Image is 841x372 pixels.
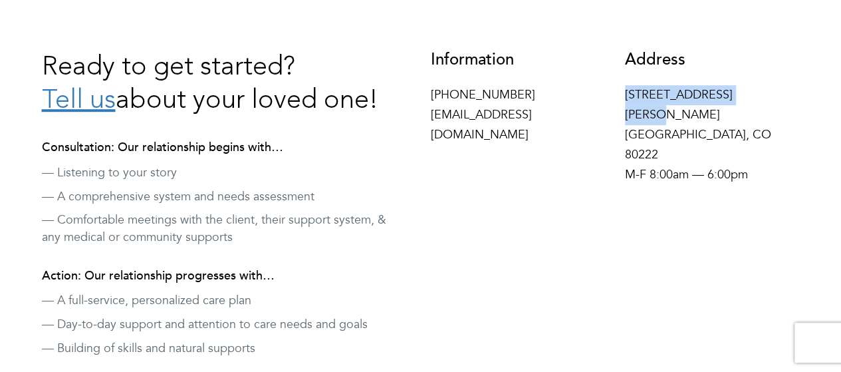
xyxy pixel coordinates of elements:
[42,212,411,246] p: — Comfortable meetings with the client, their support system, & any medical or community supports
[42,88,116,114] a: Tell us
[42,270,411,283] h4: Action: Our relationship progresses with…
[431,51,606,69] h3: Information
[42,141,411,154] h4: Consultation: Our relationship begins with…
[431,85,606,145] p: [PHONE_NUMBER] [EMAIL_ADDRESS][DOMAIN_NAME]
[42,316,411,333] p: — Day-to-day support and attention to care needs and goals
[42,188,411,206] p: — A comprehensive system and needs assessment
[42,292,411,309] p: — A full-service, personalized care plan
[625,85,800,185] p: [STREET_ADDRESS][PERSON_NAME] [GEOGRAPHIC_DATA], CO 80222 M-F 8:00am — 6:00pm
[42,340,411,357] p: — Building of skills and natural supports
[625,51,800,69] h3: Address
[42,164,411,182] p: — Listening to your story
[42,51,411,118] h3: Ready to get started? about your loved one!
